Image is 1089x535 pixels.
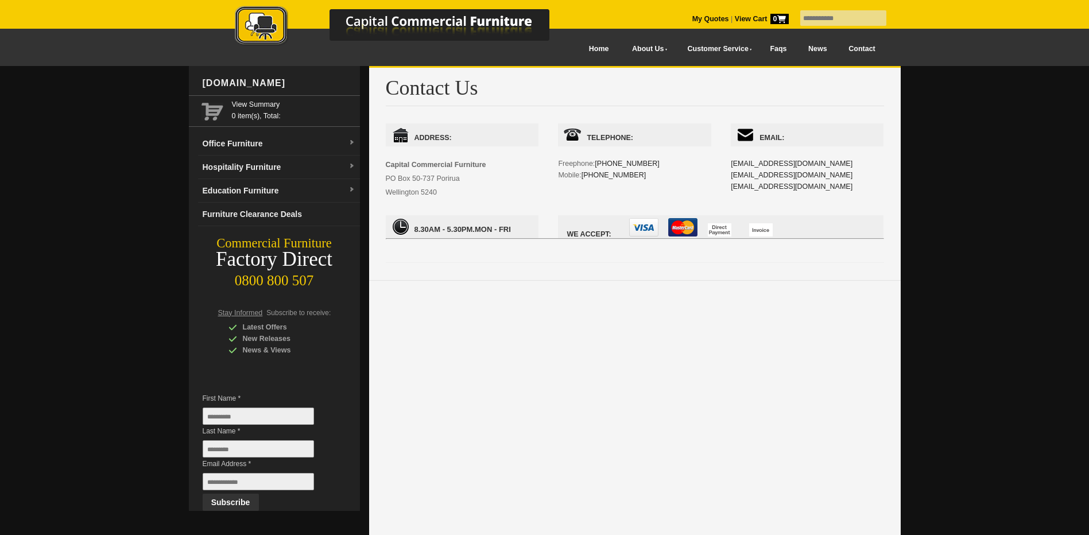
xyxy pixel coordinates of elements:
img: dropdown [348,187,355,193]
span: Stay Informed [218,309,263,317]
span: First Name * [203,393,331,404]
span: 0 item(s), Total: [232,99,355,120]
img: invoice [749,223,773,237]
a: View Cart0 [733,15,788,23]
div: [DOMAIN_NAME] [198,66,360,100]
a: View Summary [232,99,355,110]
a: Faqs [759,36,798,62]
span: Subscribe to receive: [266,309,331,317]
a: [EMAIL_ADDRESS][DOMAIN_NAME] [731,183,852,191]
a: Office Furnituredropdown [198,132,360,156]
button: Subscribe [203,494,259,511]
div: News & Views [228,344,338,356]
div: Factory Direct [189,251,360,267]
span: Email: [731,123,883,146]
span: Address: [386,123,538,146]
h1: Contact Us [386,77,884,106]
input: First Name * [203,408,314,425]
div: 0800 800 507 [189,267,360,289]
span: 8.30am - 5.30pm. [414,225,475,234]
img: dropdown [348,163,355,170]
span: Email Address * [203,458,331,470]
img: direct payment [708,223,731,237]
a: Hospitality Furnituredropdown [198,156,360,179]
a: [PHONE_NUMBER] [595,160,660,168]
a: News [797,36,838,62]
span: We accept: [558,215,883,238]
strong: Capital Commercial Furniture [386,161,486,169]
span: PO Box 50-737 Porirua Wellington 5240 [386,161,486,196]
img: visa [629,218,658,237]
span: Last Name * [203,425,331,437]
a: My Quotes [692,15,729,23]
a: About Us [619,36,675,62]
img: dropdown [348,139,355,146]
input: Last Name * [203,440,314,458]
input: Email Address * [203,473,314,490]
a: Contact [838,36,886,62]
span: Mon - Fri [386,215,538,238]
img: mastercard [668,218,697,237]
div: Commercial Furniture [189,235,360,251]
a: Furniture Clearance Deals [198,203,360,226]
div: Latest Offers [228,321,338,333]
strong: View Cart [735,15,789,23]
a: Education Furnituredropdown [198,179,360,203]
span: Telephone: [558,123,711,146]
span: 0 [770,14,789,24]
a: [EMAIL_ADDRESS][DOMAIN_NAME] [731,160,852,168]
div: Freephone: Mobile: [558,123,711,204]
a: Capital Commercial Furniture Logo [203,6,605,51]
div: New Releases [228,333,338,344]
a: Customer Service [675,36,759,62]
img: Capital Commercial Furniture Logo [203,6,605,48]
a: [PHONE_NUMBER] [582,171,646,179]
a: [EMAIL_ADDRESS][DOMAIN_NAME] [731,171,852,179]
